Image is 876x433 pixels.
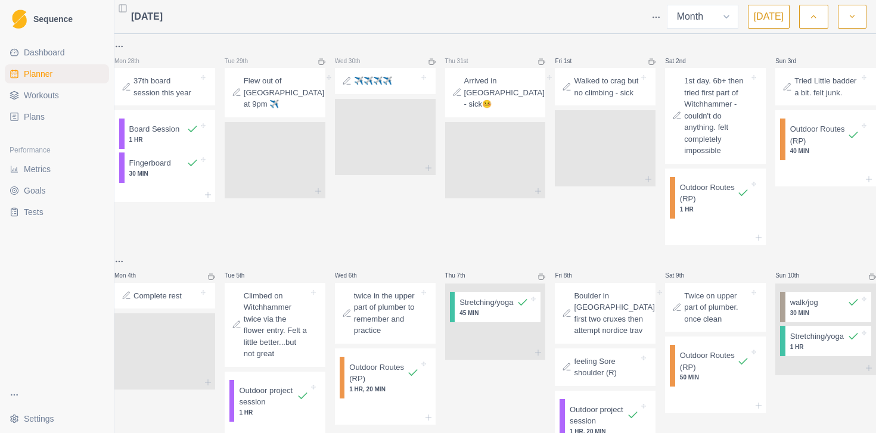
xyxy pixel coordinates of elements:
[340,357,431,398] div: Outdoor Routes (RP)1 HR, 20 MIN
[354,290,419,337] p: twice in the upper part of plumber to remember and practice
[114,283,215,309] div: Complete rest
[445,271,481,280] p: Thu 7th
[225,68,325,117] div: Flew out of [GEOGRAPHIC_DATA] at 9pm ✈️
[244,290,309,360] p: Climbed on Witchhammer twice via the flower entry. Felt a little better...but not great
[780,119,871,160] div: Outdoor Routes (RP)40 MIN
[665,283,766,332] div: Twice on upper part of plumber. once clean
[129,169,198,178] p: 30 MIN
[464,75,545,110] p: Arrived in [GEOGRAPHIC_DATA] - sick🤒
[574,290,654,337] p: Boulder in [GEOGRAPHIC_DATA] first two cruxes then attempt nordice trav
[748,5,790,29] button: [DATE]
[570,404,627,427] p: Outdoor project session
[119,119,210,149] div: Board Session1 HR
[5,64,109,83] a: Planner
[684,75,749,157] p: 1st day. 6b+ then tried first part of Witchhammer - couldn't do anything. felt completely impossible
[680,350,737,373] p: Outdoor Routes (RP)
[24,206,44,218] span: Tests
[33,15,73,23] span: Sequence
[114,68,215,105] div: 37th board session this year
[335,57,371,66] p: Wed 30th
[790,147,859,155] p: 40 MIN
[450,292,541,322] div: Stretching/yoga45 MIN
[12,10,27,29] img: Logo
[349,362,406,385] p: Outdoor Routes (RP)
[24,185,46,197] span: Goals
[680,205,749,214] p: 1 HR
[239,408,308,417] p: 1 HR
[5,181,109,200] a: Goals
[24,89,59,101] span: Workouts
[665,271,701,280] p: Sat 9th
[5,203,109,222] a: Tests
[775,57,811,66] p: Sun 3rd
[445,68,546,117] div: Arrived in [GEOGRAPHIC_DATA] - sick🤒
[790,331,844,342] p: Stretching/yoga
[225,57,260,66] p: Tue 29th
[5,86,109,105] a: Workouts
[459,309,529,317] p: 45 MIN
[574,75,639,98] p: Walked to crag but no climbing - sick
[244,75,324,110] p: Flew out of [GEOGRAPHIC_DATA] at 9pm ✈️
[555,68,656,105] div: Walked to crag but no climbing - sick
[790,297,818,309] p: walk/jog
[665,57,701,66] p: Sat 2nd
[555,348,656,386] div: feeling Sore shoulder (R)
[670,345,761,387] div: Outdoor Routes (RP)50 MIN
[129,123,180,135] p: Board Session
[670,177,761,219] div: Outdoor Routes (RP)1 HR
[129,135,198,144] p: 1 HR
[131,10,163,24] span: [DATE]
[114,271,150,280] p: Mon 4th
[225,271,260,280] p: Tue 5th
[335,68,436,94] div: ✈️✈️✈️✈️
[24,68,52,80] span: Planner
[119,152,210,183] div: Fingerboard30 MIN
[555,57,591,66] p: Fri 1st
[5,107,109,126] a: Plans
[459,297,513,309] p: Stretching/yoga
[555,283,656,344] div: Boulder in [GEOGRAPHIC_DATA] first two cruxes then attempt nordice trav
[574,356,639,379] p: feeling Sore shoulder (R)
[354,75,392,87] p: ✈️✈️✈️✈️
[794,75,859,98] p: Tried Little badder a bit. felt junk.
[335,271,371,280] p: Wed 6th
[775,271,811,280] p: Sun 10th
[133,290,182,302] p: Complete rest
[239,385,296,408] p: Outdoor project session
[780,292,871,322] div: walk/jog30 MIN
[129,157,171,169] p: Fingerboard
[780,326,871,356] div: Stretching/yoga1 HR
[5,43,109,62] a: Dashboard
[684,290,749,325] p: Twice on upper part of plumber. once clean
[790,123,847,147] p: Outdoor Routes (RP)
[790,309,859,317] p: 30 MIN
[5,160,109,179] a: Metrics
[5,141,109,160] div: Performance
[335,283,436,344] div: twice in the upper part of plumber to remember and practice
[229,380,321,422] div: Outdoor project session1 HR
[114,57,150,66] p: Mon 28th
[445,57,481,66] p: Thu 31st
[24,46,65,58] span: Dashboard
[24,163,51,175] span: Metrics
[349,385,418,394] p: 1 HR, 20 MIN
[5,409,109,428] button: Settings
[133,75,198,98] p: 37th board session this year
[680,182,737,205] p: Outdoor Routes (RP)
[775,68,876,105] div: Tried Little badder a bit. felt junk.
[5,5,109,33] a: LogoSequence
[24,111,45,123] span: Plans
[790,342,859,351] p: 1 HR
[665,68,766,164] div: 1st day. 6b+ then tried first part of Witchhammer - couldn't do anything. felt completely impossible
[225,283,325,367] div: Climbed on Witchhammer twice via the flower entry. Felt a little better...but not great
[680,373,749,382] p: 50 MIN
[555,271,591,280] p: Fri 8th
